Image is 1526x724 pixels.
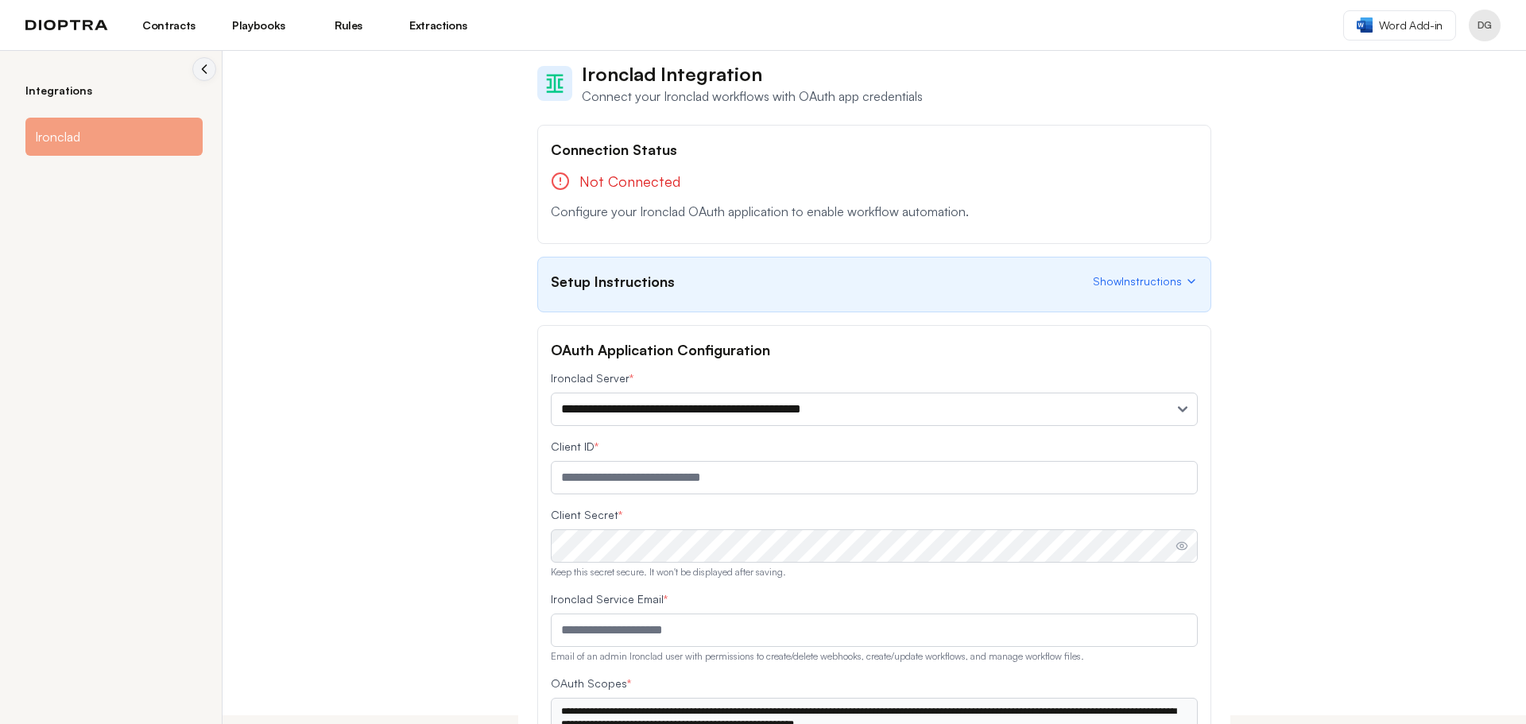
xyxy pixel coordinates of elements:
[551,370,1198,386] label: Ironclad Server
[551,591,1198,607] label: Ironclad Service Email
[1343,10,1456,41] a: Word Add-in
[134,12,204,39] a: Contracts
[551,439,1198,455] label: Client ID
[551,566,1198,579] p: Keep this secret secure. It won't be displayed after saving.
[551,507,1198,523] label: Client Secret
[544,72,566,95] img: Ironclad Logo
[25,20,108,31] img: logo
[1093,273,1198,289] button: ShowInstructions
[551,138,1198,161] h2: Connection Status
[1093,273,1182,289] span: Show Instructions
[551,650,1198,663] p: Email of an admin Ironclad user with permissions to create/delete webhooks, create/update workflo...
[1469,10,1501,41] button: Profile menu
[551,202,1198,221] p: Configure your Ironclad OAuth application to enable workflow automation.
[551,676,1198,691] label: OAuth Scopes
[1357,17,1373,33] img: word
[551,270,675,292] h2: Setup Instructions
[403,12,474,39] a: Extractions
[551,339,1198,361] h2: OAuth Application Configuration
[192,57,216,81] button: Collapse sidebar
[1379,17,1443,33] span: Word Add-in
[35,127,80,146] span: Ironclad
[223,12,294,39] a: Playbooks
[313,12,384,39] a: Rules
[582,61,923,87] h1: Ironclad Integration
[579,170,680,192] span: Not Connected
[582,87,923,106] p: Connect your Ironclad workflows with OAuth app credentials
[25,83,203,99] h2: Integrations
